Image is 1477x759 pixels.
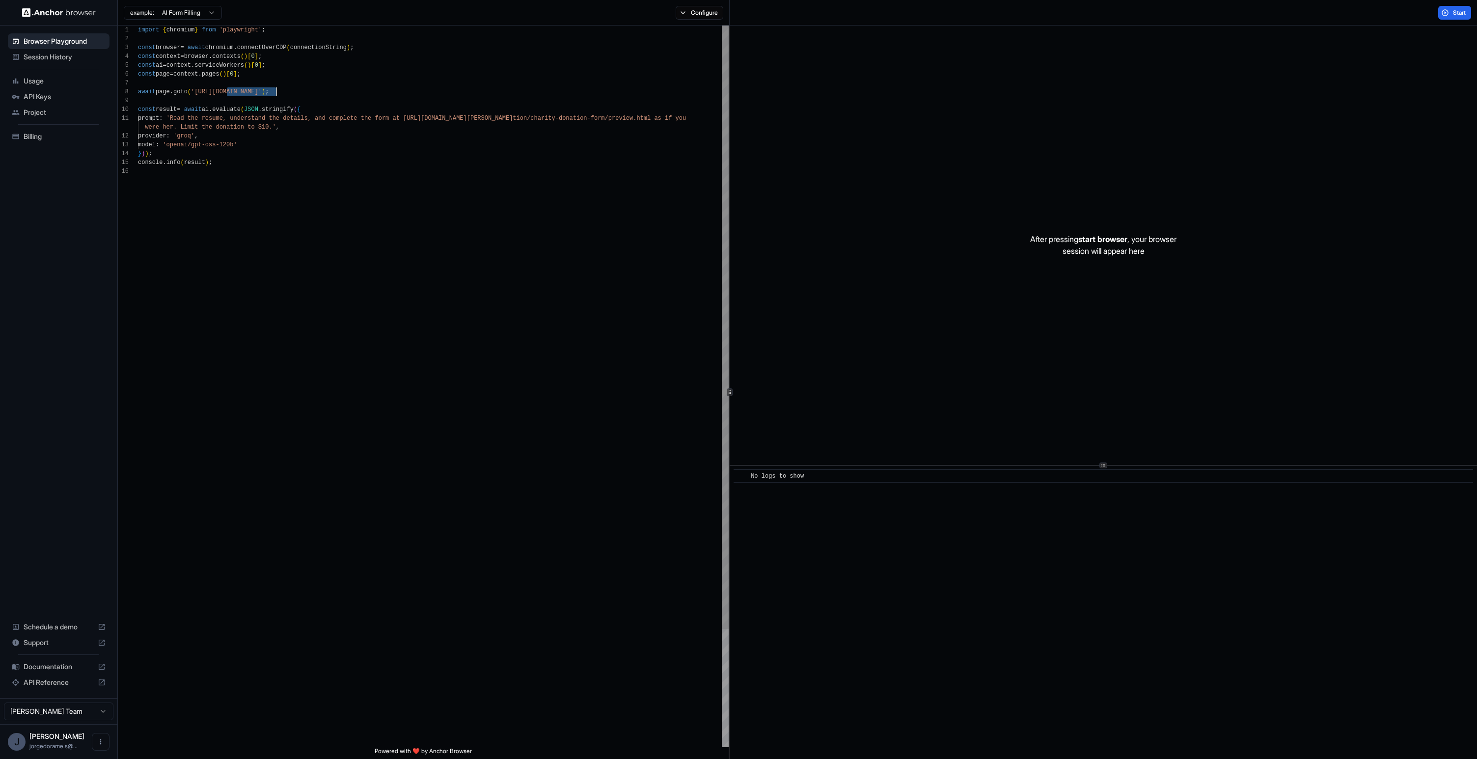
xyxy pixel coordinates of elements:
span: await [188,44,205,51]
div: Browser Playground [8,33,109,49]
span: '[URL][DOMAIN_NAME]' [191,88,262,95]
span: . [209,53,212,60]
span: page [156,71,170,78]
span: 'playwright' [219,27,262,33]
span: ; [149,150,152,157]
div: 12 [118,132,129,140]
span: No logs to show [751,473,804,480]
span: model [138,141,156,148]
div: API Reference [8,675,109,690]
div: 13 [118,140,129,149]
span: ai [156,62,163,69]
span: JSON [244,106,258,113]
span: , [194,133,198,139]
span: lete the form at [URL][DOMAIN_NAME][PERSON_NAME] [343,115,513,122]
span: prompt [138,115,159,122]
div: 6 [118,70,129,79]
span: ; [265,88,269,95]
span: API Keys [24,92,106,102]
div: Usage [8,73,109,89]
span: ) [141,150,145,157]
div: Support [8,635,109,651]
span: jorgedorame.s@gmail.com [29,742,78,750]
span: API Reference [24,678,94,687]
span: ; [350,44,354,51]
span: . [198,71,201,78]
span: browser [156,44,180,51]
span: Project [24,108,106,117]
span: Powered with ❤️ by Anchor Browser [375,747,472,759]
span: ) [205,159,209,166]
span: = [180,44,184,51]
span: serviceWorkers [194,62,244,69]
span: : [156,141,159,148]
span: await [138,88,156,95]
span: ) [262,88,265,95]
span: ; [237,71,241,78]
span: example: [130,9,154,17]
span: . [233,44,237,51]
div: Session History [8,49,109,65]
span: from [202,27,216,33]
span: const [138,71,156,78]
span: 0 [255,62,258,69]
button: Open menu [92,733,109,751]
span: ( [287,44,290,51]
div: 5 [118,61,129,70]
span: Jorge Dorame [29,732,84,740]
span: ) [223,71,226,78]
div: 8 [118,87,129,96]
span: } [194,27,198,33]
span: 0 [230,71,233,78]
span: ) [247,62,251,69]
span: const [138,44,156,51]
span: 0 [251,53,254,60]
span: ( [244,62,247,69]
span: ) [244,53,247,60]
span: evaluate [212,106,241,113]
span: tion/charity-donation-form/preview.html as if you [513,115,686,122]
span: goto [173,88,188,95]
span: context [166,62,191,69]
span: ( [241,106,244,113]
span: ) [145,150,148,157]
span: pages [202,71,219,78]
span: = [177,106,180,113]
div: Billing [8,129,109,144]
span: = [163,62,166,69]
div: 11 [118,114,129,123]
span: . [170,88,173,95]
span: chromium [205,44,234,51]
span: Schedule a demo [24,622,94,632]
span: const [138,53,156,60]
div: 14 [118,149,129,158]
div: J [8,733,26,751]
div: 2 [118,34,129,43]
div: 16 [118,167,129,176]
span: const [138,106,156,113]
span: [ [247,53,251,60]
div: 7 [118,79,129,87]
span: { [297,106,301,113]
span: context [173,71,198,78]
div: API Keys [8,89,109,105]
span: ​ [738,471,743,481]
div: Project [8,105,109,120]
button: Start [1438,6,1471,20]
div: 10 [118,105,129,114]
span: ] [233,71,237,78]
span: . [209,106,212,113]
span: [ [226,71,230,78]
span: const [138,62,156,69]
span: Documentation [24,662,94,672]
span: ( [241,53,244,60]
span: info [166,159,181,166]
span: chromium [166,27,195,33]
span: Start [1453,9,1467,17]
span: result [184,159,205,166]
span: ( [188,88,191,95]
span: connectOverCDP [237,44,287,51]
span: . [163,159,166,166]
span: contexts [212,53,241,60]
span: connectionString [290,44,347,51]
